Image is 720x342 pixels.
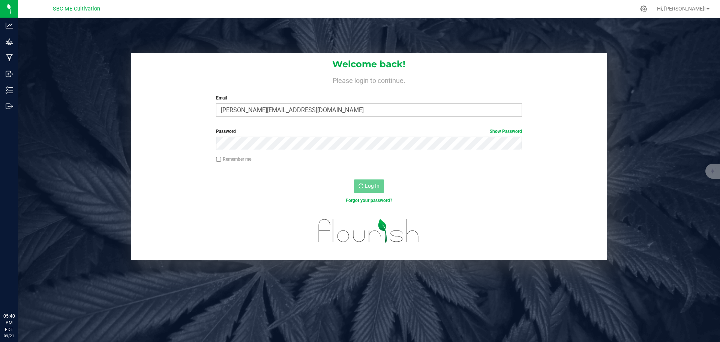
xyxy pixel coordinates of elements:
h1: Welcome back! [131,59,607,69]
inline-svg: Manufacturing [6,54,13,62]
div: Manage settings [639,5,648,12]
p: 09/21 [3,333,15,339]
inline-svg: Grow [6,38,13,45]
img: flourish_logo.svg [309,212,428,250]
button: Log In [354,179,384,193]
a: Forgot your password? [346,198,392,203]
h4: Please login to continue. [131,75,607,84]
span: Password [216,129,236,134]
inline-svg: Analytics [6,22,13,29]
span: Log In [365,183,379,189]
inline-svg: Outbound [6,102,13,110]
a: Show Password [490,129,522,134]
input: Remember me [216,157,221,162]
span: Hi, [PERSON_NAME]! [657,6,706,12]
span: SBC ME Cultivation [53,6,100,12]
p: 05:40 PM EDT [3,313,15,333]
inline-svg: Inbound [6,70,13,78]
label: Email [216,95,522,101]
label: Remember me [216,156,251,163]
inline-svg: Inventory [6,86,13,94]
